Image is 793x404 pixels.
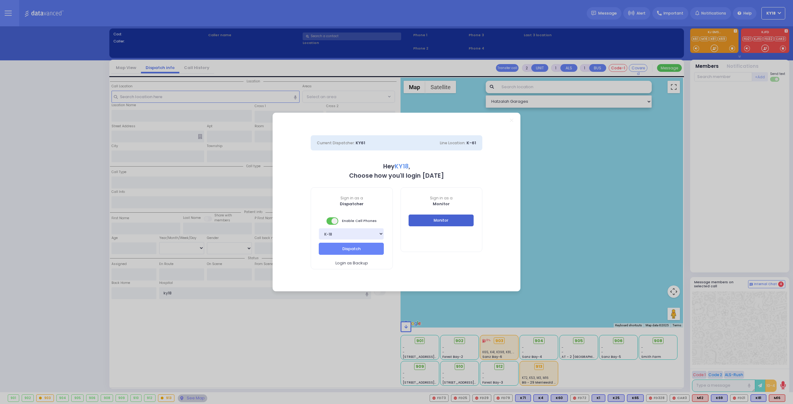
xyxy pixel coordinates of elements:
span: K-61 [467,140,476,146]
button: Dispatch [319,243,384,254]
span: Current Dispatcher: [317,140,355,146]
b: Choose how you'll login [DATE] [349,172,444,180]
b: Dispatcher [340,201,364,207]
a: Close [510,119,513,122]
span: KY18 [395,162,409,171]
b: Monitor [433,201,450,207]
span: Login as Backup [335,260,368,266]
b: Hey , [383,162,410,171]
span: KY61 [356,140,365,146]
button: Monitor [409,215,474,226]
span: Sign in as a [311,195,392,201]
span: Enable Cell Phones [326,217,377,225]
span: Line Location: [440,140,466,146]
span: Sign in as a [401,195,482,201]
